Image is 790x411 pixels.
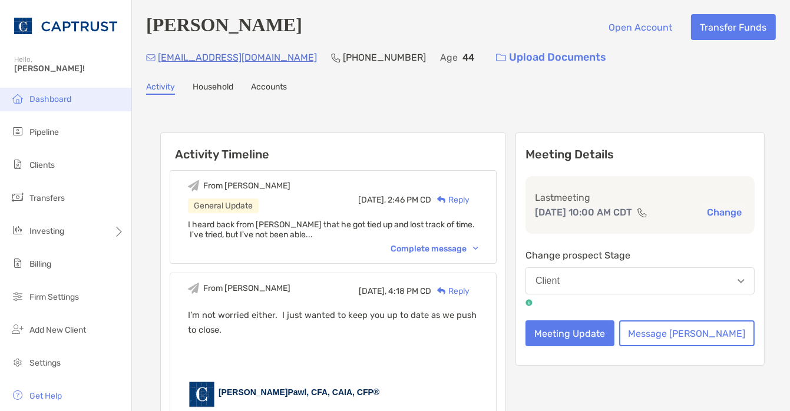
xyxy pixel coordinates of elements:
button: Message [PERSON_NAME] [619,320,755,346]
img: billing icon [11,256,25,270]
img: button icon [496,54,506,62]
span: Add New Client [29,325,86,335]
p: [DATE] 10:00 AM CDT [535,205,632,220]
span: [DATE], [359,286,386,296]
span: Firm Settings [29,292,79,302]
a: Upload Documents [488,45,614,70]
span: Investing [29,226,64,236]
img: Email Icon [146,54,156,61]
img: Chevron icon [473,247,478,250]
div: Reply [431,285,470,297]
img: get-help icon [11,388,25,402]
img: firm-settings icon [11,289,25,303]
span: [DATE], [358,195,386,205]
p: [PHONE_NUMBER] [343,50,426,65]
span: Pawl, CFA, CAIA, CFP® [287,387,379,397]
p: Last meeting [535,190,745,205]
div: From [PERSON_NAME] [203,181,290,191]
img: add_new_client icon [11,322,25,336]
a: Accounts [251,82,287,95]
img: investing icon [11,223,25,237]
button: Meeting Update [525,320,614,346]
span: Get Help [29,391,62,401]
img: Reply icon [437,196,446,204]
div: Complete message [391,244,478,254]
button: Open Account [600,14,682,40]
div: Client [536,276,560,286]
img: tooltip [525,299,533,306]
img: CAPTRUST Logo [14,5,117,47]
button: Transfer Funds [691,14,776,40]
h4: [PERSON_NAME] [146,14,302,40]
span: Settings [29,358,61,368]
div: Reply [431,194,470,206]
span: Transfers [29,193,65,203]
p: Age [440,50,458,65]
p: Change prospect Stage [525,248,755,263]
button: Change [703,206,745,218]
span: I heard back from [PERSON_NAME] that he got tied up and lost track of time. I've tried, but I've ... [188,220,475,240]
p: [EMAIL_ADDRESS][DOMAIN_NAME] [158,50,317,65]
img: dashboard icon [11,91,25,105]
a: Household [193,82,233,95]
button: Client [525,267,755,294]
span: Dashboard [29,94,71,104]
img: settings icon [11,355,25,369]
img: communication type [637,208,647,217]
span: [PERSON_NAME] [219,387,287,397]
a: Activity [146,82,175,95]
span: [PERSON_NAME]! [14,64,124,74]
span: 4:18 PM CD [388,286,431,296]
span: Billing [29,259,51,269]
img: Open dropdown arrow [738,279,745,283]
img: Reply icon [437,287,446,295]
img: Event icon [188,180,199,191]
span: 2:46 PM CD [388,195,431,205]
div: From [PERSON_NAME] [203,283,290,293]
span: Pipeline [29,127,59,137]
img: Event icon [188,283,199,294]
h6: Activity Timeline [161,133,505,161]
span: I’m not worried either. I just wanted to keep you up to date as we push to close. [188,310,477,335]
div: General Update [188,198,259,213]
img: Phone Icon [331,53,341,62]
img: CAP-Logo-for-Email_45.gif [188,380,214,408]
p: 44 [462,50,474,65]
img: pipeline icon [11,124,25,138]
p: Meeting Details [525,147,755,162]
span: Clients [29,160,55,170]
img: transfers icon [11,190,25,204]
img: clients icon [11,157,25,171]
